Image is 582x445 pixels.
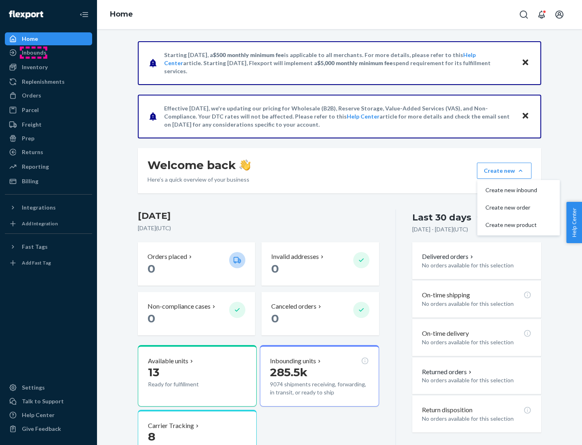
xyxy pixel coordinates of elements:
[422,367,473,377] button: Returned orders
[485,187,537,193] span: Create new inbound
[422,338,531,346] p: No orders available for this selection
[5,61,92,74] a: Inventory
[412,225,468,233] p: [DATE] - [DATE] ( UTC )
[422,252,475,261] button: Delivered orders
[148,421,194,430] p: Carrier Tracking
[148,158,251,172] h1: Welcome back
[566,202,582,243] button: Help Center
[148,356,188,366] p: Available units
[138,292,255,335] button: Non-compliance cases 0
[138,224,379,232] p: [DATE] ( UTC )
[412,211,471,224] div: Last 30 days
[76,6,92,23] button: Close Navigation
[516,6,532,23] button: Open Search Box
[22,425,61,433] div: Give Feedback
[22,78,65,86] div: Replenishments
[22,177,38,185] div: Billing
[5,46,92,59] a: Inbounds
[5,160,92,173] a: Reporting
[422,300,531,308] p: No orders available for this selection
[138,210,379,222] h3: [DATE]
[5,256,92,269] a: Add Fast Tag
[422,290,470,300] p: On-time shipping
[22,91,41,100] div: Orders
[261,242,379,286] button: Invalid addresses 0
[479,182,558,199] button: Create new inbound
[5,201,92,214] button: Integrations
[551,6,567,23] button: Open account menu
[148,430,155,443] span: 8
[22,397,64,405] div: Talk to Support
[271,252,319,261] p: Invalid addresses
[5,217,92,230] a: Add Integration
[22,411,55,419] div: Help Center
[5,104,92,117] a: Parcel
[22,106,39,114] div: Parcel
[22,35,38,43] div: Home
[148,365,159,379] span: 13
[213,51,284,58] span: $500 monthly minimum fee
[22,49,46,57] div: Inbounds
[5,409,92,422] a: Help Center
[317,59,393,66] span: $5,000 monthly minimum fee
[479,199,558,216] button: Create new order
[271,302,316,311] p: Canceled orders
[164,51,514,75] p: Starting [DATE], a is applicable to all merchants. For more details, please refer to this article...
[138,242,255,286] button: Orders placed 0
[533,6,550,23] button: Open notifications
[22,203,56,212] div: Integrations
[422,329,469,338] p: On-time delivery
[5,75,92,88] a: Replenishments
[22,134,34,142] div: Prep
[5,422,92,435] button: Give Feedback
[22,148,43,156] div: Returns
[520,110,531,122] button: Close
[22,243,48,251] div: Fast Tags
[5,89,92,102] a: Orders
[148,311,155,325] span: 0
[103,3,139,26] ol: breadcrumbs
[5,118,92,131] a: Freight
[5,381,92,394] a: Settings
[422,415,531,423] p: No orders available for this selection
[520,57,531,69] button: Close
[148,252,187,261] p: Orders placed
[422,405,472,415] p: Return disposition
[5,132,92,145] a: Prep
[422,261,531,269] p: No orders available for this selection
[239,159,251,171] img: hand-wave emoji
[138,345,257,407] button: Available units13Ready for fulfillment
[110,10,133,19] a: Home
[271,311,279,325] span: 0
[22,384,45,392] div: Settings
[22,259,51,266] div: Add Fast Tag
[260,345,379,407] button: Inbounding units285.5k9074 shipments receiving, forwarding, in transit, or ready to ship
[148,262,155,275] span: 0
[5,395,92,408] a: Talk to Support
[479,216,558,234] button: Create new product
[9,11,43,19] img: Flexport logo
[164,104,514,129] p: Effective [DATE], we're updating our pricing for Wholesale (B2B), Reserve Storage, Value-Added Se...
[148,380,223,388] p: Ready for fulfillment
[148,302,211,311] p: Non-compliance cases
[270,356,316,366] p: Inbounding units
[485,222,537,228] span: Create new product
[485,205,537,210] span: Create new order
[261,292,379,335] button: Canceled orders 0
[5,146,92,159] a: Returns
[5,32,92,45] a: Home
[271,262,279,275] span: 0
[270,380,369,396] p: 9074 shipments receiving, forwarding, in transit, or ready to ship
[477,163,531,179] button: Create newCreate new inboundCreate new orderCreate new product
[22,63,48,71] div: Inventory
[5,175,92,188] a: Billing
[5,240,92,253] button: Fast Tags
[422,376,531,384] p: No orders available for this selection
[22,220,58,227] div: Add Integration
[270,365,308,379] span: 285.5k
[22,163,49,171] div: Reporting
[148,176,251,184] p: Here’s a quick overview of your business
